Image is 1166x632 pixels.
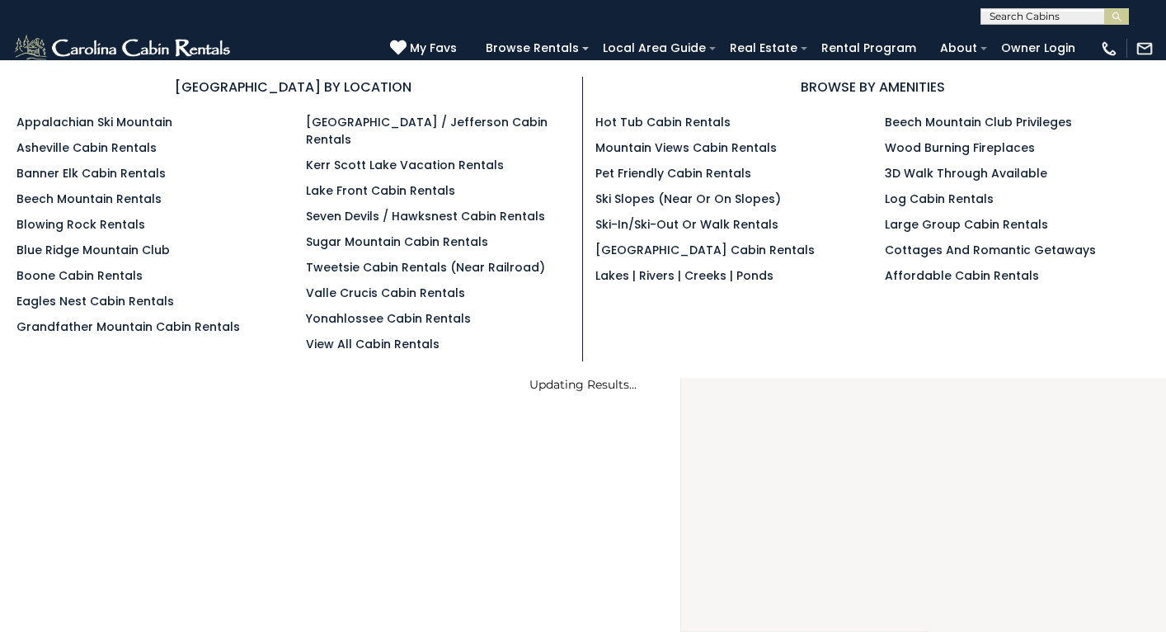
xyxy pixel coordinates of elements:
a: Owner Login [993,35,1084,61]
a: Affordable Cabin Rentals [885,267,1039,284]
a: [GEOGRAPHIC_DATA] / Jefferson Cabin Rentals [306,114,548,148]
span: My Favs [410,40,457,57]
a: Beech Mountain Rentals [16,191,162,207]
a: Grandfather Mountain Cabin Rentals [16,318,240,335]
a: 3D Walk Through Available [885,165,1047,182]
h3: BROWSE BY AMENITIES [595,77,1150,97]
a: Blue Ridge Mountain Club [16,242,170,258]
a: Local Area Guide [595,35,714,61]
a: Lakes | Rivers | Creeks | Ponds [595,267,773,284]
a: Browse Rentals [477,35,587,61]
a: Cottages and Romantic Getaways [885,242,1096,258]
a: Large Group Cabin Rentals [885,216,1048,233]
a: [GEOGRAPHIC_DATA] Cabin Rentals [595,242,815,258]
a: Hot Tub Cabin Rentals [595,114,731,130]
a: About [932,35,985,61]
h3: [GEOGRAPHIC_DATA] BY LOCATION [16,77,570,97]
a: Mountain Views Cabin Rentals [595,139,777,156]
a: View All Cabin Rentals [306,336,440,352]
a: Pet Friendly Cabin Rentals [595,165,751,182]
img: phone-regular-white.png [1100,40,1118,58]
a: Boone Cabin Rentals [16,267,143,284]
a: Sugar Mountain Cabin Rentals [306,233,488,250]
a: Blowing Rock Rentals [16,216,145,233]
a: Lake Front Cabin Rentals [306,182,455,199]
a: Eagles Nest Cabin Rentals [16,293,174,309]
a: Valle Crucis Cabin Rentals [306,285,465,301]
a: Rental Program [813,35,924,61]
a: Banner Elk Cabin Rentals [16,165,166,182]
a: Seven Devils / Hawksnest Cabin Rentals [306,208,545,224]
a: Tweetsie Cabin Rentals (Near Railroad) [306,259,545,276]
a: My Favs [390,40,461,58]
a: Asheville Cabin Rentals [16,139,157,156]
a: Appalachian Ski Mountain [16,114,172,130]
a: Log Cabin Rentals [885,191,994,207]
a: Real Estate [722,35,806,61]
a: Kerr Scott Lake Vacation Rentals [306,157,504,173]
a: Wood Burning Fireplaces [885,139,1035,156]
a: Ski-in/Ski-Out or Walk Rentals [595,216,778,233]
img: mail-regular-white.png [1135,40,1154,58]
a: Ski Slopes (Near or On Slopes) [595,191,781,207]
img: White-1-2.png [12,32,235,65]
a: Yonahlossee Cabin Rentals [306,310,471,327]
a: Beech Mountain Club Privileges [885,114,1072,130]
